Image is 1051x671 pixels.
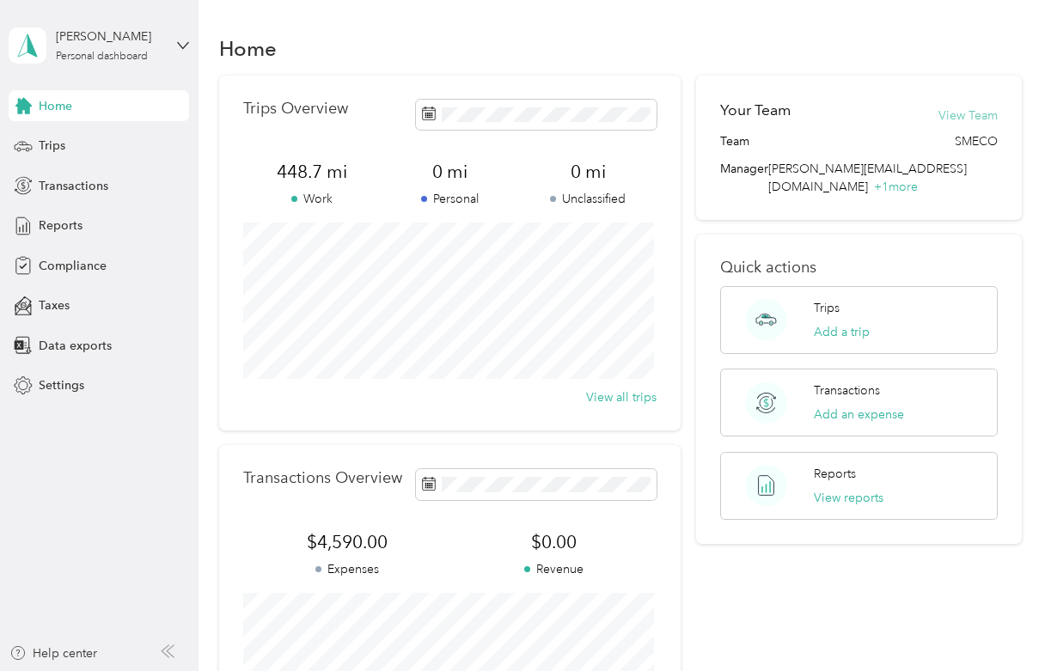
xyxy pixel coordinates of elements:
h2: Your Team [720,100,791,121]
span: + 1 more [874,180,918,194]
span: Data exports [39,337,112,355]
p: Reports [814,465,856,483]
iframe: Everlance-gr Chat Button Frame [955,575,1051,671]
span: Manager [720,160,768,196]
p: Personal [382,190,519,208]
span: Settings [39,376,84,394]
span: 0 mi [382,160,519,184]
button: View reports [814,489,883,507]
div: Personal dashboard [56,52,148,62]
span: Taxes [39,296,70,314]
span: Team [720,132,749,150]
p: Expenses [243,560,450,578]
p: Trips [814,299,840,317]
div: [PERSON_NAME] [56,27,163,46]
span: Trips [39,137,65,155]
p: Trips Overview [243,100,348,118]
span: 0 mi [519,160,657,184]
span: $4,590.00 [243,530,450,554]
button: Add a trip [814,323,870,341]
span: 448.7 mi [243,160,381,184]
p: Transactions [814,381,880,400]
span: Home [39,97,72,115]
p: Unclassified [519,190,657,208]
span: [PERSON_NAME][EMAIL_ADDRESS][DOMAIN_NAME] [768,162,967,194]
span: $0.00 [450,530,657,554]
h1: Home [219,40,277,58]
button: Help center [9,644,97,662]
button: View all trips [586,388,657,406]
span: SMECO [955,132,998,150]
p: Transactions Overview [243,469,402,487]
button: Add an expense [814,406,904,424]
span: Compliance [39,257,107,275]
span: Reports [39,217,82,235]
span: Transactions [39,177,108,195]
p: Revenue [450,560,657,578]
button: View Team [938,107,998,125]
p: Quick actions [720,259,998,277]
p: Work [243,190,381,208]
